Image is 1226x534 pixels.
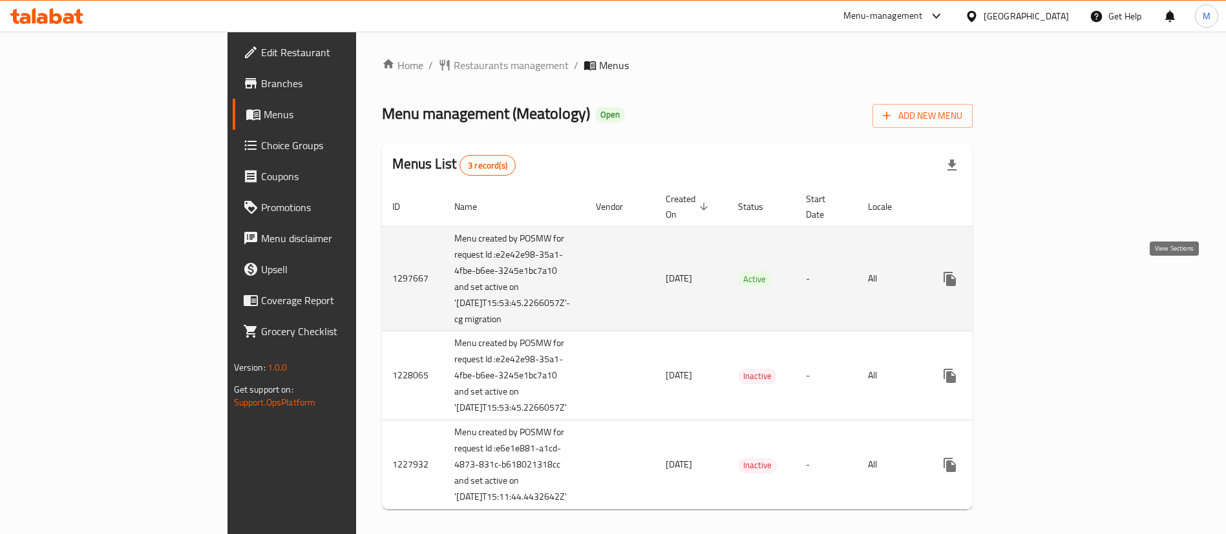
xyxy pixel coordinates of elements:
span: Inactive [738,369,777,384]
a: Menus [233,99,432,130]
span: Get support on: [234,381,293,398]
span: Coverage Report [261,293,422,308]
span: Menus [264,107,422,122]
a: Coverage Report [233,285,432,316]
a: Edit Restaurant [233,37,432,68]
span: Active [738,272,771,287]
button: more [935,360,966,391]
nav: breadcrumb [382,57,973,73]
h2: Menus List [392,154,516,176]
span: Version: [234,359,266,376]
span: [DATE] [666,367,692,384]
button: Change Status [966,449,997,480]
td: All [858,420,924,509]
div: Active [738,271,771,287]
div: Menu-management [843,8,923,24]
a: Branches [233,68,432,99]
span: ID [392,199,417,214]
div: Open [595,107,625,123]
span: 1.0.0 [268,359,288,376]
a: Promotions [233,192,432,223]
span: Name [454,199,494,214]
button: more [935,263,966,294]
span: Menu disclaimer [261,231,422,246]
td: All [858,226,924,331]
a: Grocery Checklist [233,316,432,347]
div: Export file [936,150,967,181]
button: Change Status [966,360,997,391]
span: [DATE] [666,270,692,287]
a: Choice Groups [233,130,432,161]
span: Menu management ( Meatology ) [382,99,590,128]
span: Branches [261,76,422,91]
span: Promotions [261,200,422,215]
a: Menu disclaimer [233,223,432,254]
span: Edit Restaurant [261,45,422,60]
span: Menus [599,57,629,73]
td: - [796,331,858,420]
span: Grocery Checklist [261,323,422,339]
span: 3 record(s) [460,159,515,172]
span: Vendor [596,199,640,214]
td: Menu created by POSMW for request Id :e2e42e98-35a1-4fbe-b6ee-3245e1bc7a10 and set active on '[DA... [444,226,586,331]
span: [DATE] [666,456,692,473]
div: Inactive [738,369,777,384]
span: Inactive [738,458,777,473]
div: Inactive [738,458,777,473]
td: All [858,331,924,420]
span: Add New Menu [883,108,962,124]
th: Actions [924,187,1069,227]
td: - [796,420,858,509]
li: / [574,57,578,73]
span: Open [595,109,625,120]
table: enhanced table [382,187,1069,510]
span: Coupons [261,169,422,184]
a: Restaurants management [438,57,569,73]
td: Menu created by POSMW for request Id :e6e1e881-a1cd-4873-831c-b618021318cc and set active on '[DA... [444,420,586,509]
button: Add New Menu [872,104,973,128]
td: - [796,226,858,331]
span: Status [738,199,780,214]
a: Upsell [233,254,432,285]
span: M [1203,9,1210,23]
span: Restaurants management [454,57,569,73]
span: Start Date [806,191,842,222]
span: Upsell [261,262,422,277]
span: Choice Groups [261,138,422,153]
div: [GEOGRAPHIC_DATA] [984,9,1069,23]
button: more [935,449,966,480]
span: Created On [666,191,712,222]
span: Locale [868,199,909,214]
a: Coupons [233,161,432,192]
td: Menu created by POSMW for request Id :e2e42e98-35a1-4fbe-b6ee-3245e1bc7a10 and set active on '[DA... [444,331,586,420]
button: Change Status [966,263,997,294]
div: Total records count [460,155,516,176]
a: Support.OpsPlatform [234,394,316,411]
